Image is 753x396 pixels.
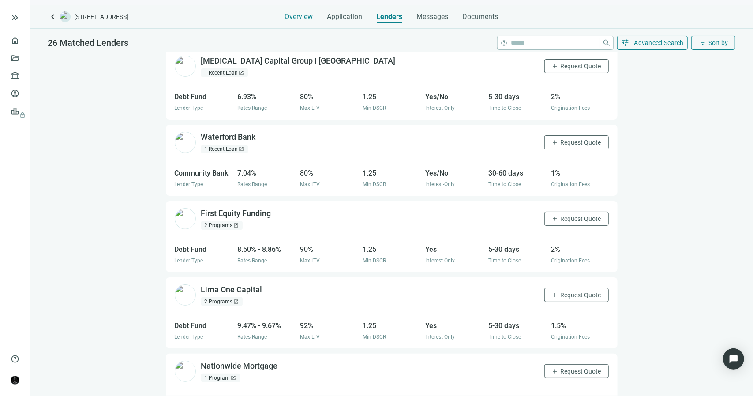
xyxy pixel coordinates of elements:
img: 2260901c-e03b-4210-87de-a885c0f5ba38.png [175,284,196,306]
div: 7.04% [237,168,295,179]
button: addRequest Quote [544,364,609,378]
span: Lender Type [175,334,203,340]
span: [STREET_ADDRESS] [74,12,128,21]
span: add [552,368,559,375]
div: 5-30 days [488,244,546,255]
div: 2 Programs [201,221,243,230]
div: 2% [551,244,608,255]
div: 5-30 days [488,91,546,102]
div: 1.25 [363,320,420,331]
button: addRequest Quote [544,212,609,226]
span: filter_list [699,39,707,47]
span: Origination Fees [551,181,590,187]
div: 90% [300,244,357,255]
div: Debt Fund [175,320,232,331]
span: tune [621,38,630,47]
div: Waterford Bank [201,132,256,143]
span: open_in_new [234,223,239,228]
img: 0bc39c7f-d7ad-4d55-b3db-8267c729b207 [175,361,196,382]
span: Advanced Search [634,39,684,46]
div: 5-30 days [488,320,546,331]
span: Lender Type [175,258,203,264]
span: Sort by [708,39,728,46]
span: Overview [285,12,313,21]
img: avatar [11,376,19,384]
span: Interest-Only [426,105,455,111]
button: addRequest Quote [544,135,609,149]
span: Time to Close [488,105,521,111]
span: Time to Close [488,334,521,340]
button: addRequest Quote [544,288,609,302]
span: open_in_new [234,299,239,304]
div: 1 Program [201,374,240,382]
div: Nationwide Mortgage [201,361,278,372]
span: Lender Type [175,105,203,111]
span: help [501,40,508,46]
div: 1.25 [363,244,420,255]
span: Max LTV [300,105,320,111]
div: Debt Fund [175,244,232,255]
span: Rates Range [237,334,267,340]
div: 6.93% [237,91,295,102]
div: 1.25 [363,168,420,179]
a: keyboard_arrow_left [48,11,58,22]
span: Origination Fees [551,258,590,264]
span: Request Quote [561,63,601,70]
div: First Equity Funding [201,208,271,219]
span: Request Quote [561,291,601,299]
span: help [11,355,19,363]
span: Max LTV [300,334,320,340]
span: Rates Range [237,105,267,111]
div: Yes [426,244,483,255]
span: Lender Type [175,181,203,187]
div: Yes/No [426,168,483,179]
span: Interest-Only [426,181,455,187]
span: Lenders [377,12,403,21]
button: filter_listSort by [691,36,735,50]
div: 8.50% - 8.86% [237,244,295,255]
span: Application [327,12,363,21]
button: addRequest Quote [544,59,609,73]
span: Rates Range [237,258,267,264]
span: 26 Matched Lenders [48,37,128,48]
span: Min DSCR [363,334,386,340]
div: Lima One Capital [201,284,262,295]
button: keyboard_double_arrow_right [10,12,20,23]
span: Time to Close [488,258,521,264]
div: [MEDICAL_DATA] Capital Group | [GEOGRAPHIC_DATA] [201,56,396,67]
span: add [552,215,559,222]
div: 9.47% - 9.67% [237,320,295,331]
span: Request Quote [561,139,601,146]
span: Min DSCR [363,105,386,111]
div: 1.5% [551,320,608,331]
span: add [552,139,559,146]
div: 92% [300,320,357,331]
span: open_in_new [239,146,244,152]
span: open_in_new [239,70,244,75]
span: Interest-Only [426,334,455,340]
div: 80% [300,168,357,179]
span: Request Quote [561,215,601,222]
div: Yes [426,320,483,331]
img: bad7594c-8bec-4a6b-992c-046e913e635c [175,56,196,77]
span: Time to Close [488,181,521,187]
div: 1 Recent Loan [201,145,248,153]
div: 1% [551,168,608,179]
span: Max LTV [300,181,320,187]
div: 1.25 [363,91,420,102]
img: 2562e746-f027-437b-892d-d142a871ffbf [175,132,196,153]
span: open_in_new [231,375,236,381]
div: Debt Fund [175,91,232,102]
img: 1bbf5016-766f-4c77-b2c1-339b01d33ae7 [175,208,196,229]
span: add [552,63,559,70]
span: Origination Fees [551,105,590,111]
div: 1 Recent Loan [201,68,248,77]
div: Community Bank [175,168,232,179]
img: deal-logo [60,11,71,22]
span: Interest-Only [426,258,455,264]
div: Yes/No [426,91,483,102]
div: 30-60 days [488,168,546,179]
span: Origination Fees [551,334,590,340]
